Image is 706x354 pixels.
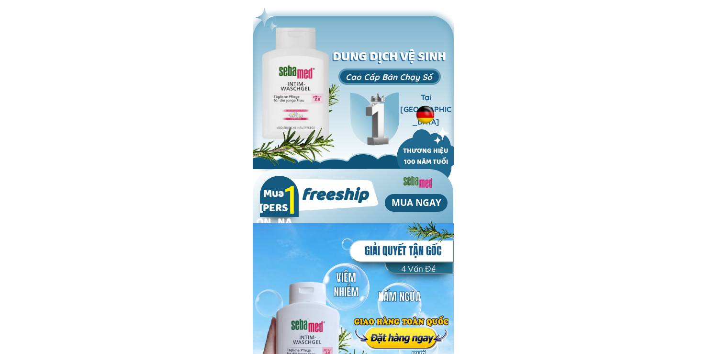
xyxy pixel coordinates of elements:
[391,262,446,275] h5: 4 Vấn Đề
[331,48,448,69] h1: DUNG DỊCH VỆ SINH
[338,70,440,83] h3: Cao Cấp Bán Chạy Số
[356,242,450,260] h5: GIẢI QUYẾT TẬN GỐC
[279,176,303,220] h2: 1
[398,147,453,169] h2: THƯƠNG HIỆU 100 NĂM TUỔI
[282,183,387,211] h2: freeship
[256,188,292,246] h2: Mua [PERSON_NAME]
[385,194,448,212] p: MUA NGAY
[400,91,452,128] h3: Tại [GEOGRAPHIC_DATA]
